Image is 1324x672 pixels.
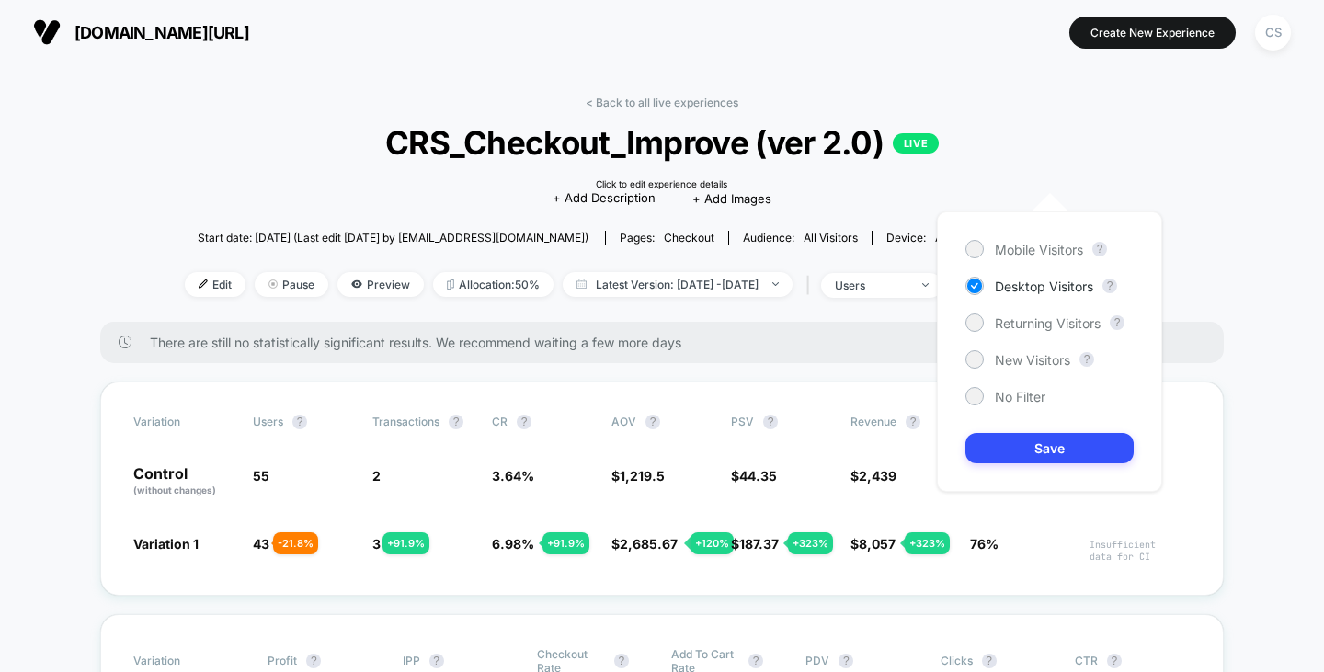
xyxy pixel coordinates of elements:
[292,415,307,429] button: ?
[620,536,678,552] span: 2,685.67
[835,279,908,292] div: users
[995,279,1093,294] span: Desktop Visitors
[449,415,463,429] button: ?
[28,17,255,47] button: [DOMAIN_NAME][URL]
[596,178,727,189] div: Click to edit experience details
[611,468,665,484] span: $
[433,272,554,297] span: Allocation: 50%
[1255,15,1291,51] div: CS
[804,231,858,245] span: All Visitors
[1075,654,1098,667] span: CTR
[576,279,587,289] img: calendar
[372,536,381,552] span: 3
[645,415,660,429] button: ?
[198,231,588,245] span: Start date: [DATE] (Last edit [DATE] by [EMAIL_ADDRESS][DOMAIN_NAME])
[965,433,1134,463] button: Save
[586,96,738,109] a: < Back to all live experiences
[1079,352,1094,367] button: ?
[611,415,636,428] span: AOV
[306,654,321,668] button: ?
[941,654,973,667] span: Clicks
[382,532,429,554] div: + 91.9 %
[1090,539,1191,563] span: Insufficient data for CI
[970,536,999,552] span: 76%
[447,279,454,290] img: rebalance
[995,242,1083,257] span: Mobile Visitors
[731,468,777,484] span: $
[614,654,629,668] button: ?
[982,654,997,668] button: ?
[199,279,208,289] img: edit
[788,532,833,554] div: + 323 %
[620,468,665,484] span: 1,219.5
[611,536,678,552] span: $
[150,335,1187,350] span: There are still no statistically significant results. We recommend waiting a few more days
[253,415,283,428] span: users
[850,468,896,484] span: $
[850,536,896,552] span: $
[664,231,714,245] span: checkout
[995,389,1045,404] span: No Filter
[253,468,269,484] span: 55
[859,468,896,484] span: 2,439
[1069,17,1236,49] button: Create New Experience
[802,272,821,299] span: |
[1102,279,1117,293] button: ?
[763,415,778,429] button: ?
[563,272,793,297] span: Latest Version: [DATE] - [DATE]
[133,536,199,552] span: Variation 1
[850,415,896,428] span: Revenue
[1107,654,1122,668] button: ?
[253,536,269,552] span: 43
[185,272,245,297] span: Edit
[995,315,1101,331] span: Returning Visitors
[772,282,779,286] img: end
[492,468,534,484] span: 3.64 %
[1092,242,1107,256] button: ?
[859,536,896,552] span: 8,057
[429,654,444,668] button: ?
[542,532,589,554] div: + 91.9 %
[620,231,714,245] div: Pages:
[33,18,61,46] img: Visually logo
[372,415,439,428] span: Transactions
[731,415,754,428] span: PSV
[748,654,763,668] button: ?
[906,415,920,429] button: ?
[731,536,779,552] span: $
[492,536,534,552] span: 6.98 %
[805,654,829,667] span: PDV
[273,532,318,554] div: - 21.8 %
[337,272,424,297] span: Preview
[233,123,1091,162] span: CRS_Checkout_Improve (ver 2.0)
[492,415,508,428] span: CR
[403,654,420,667] span: IPP
[268,654,297,667] span: Profit
[893,133,939,154] p: LIVE
[553,189,656,208] span: + Add Description
[133,484,216,495] span: (without changes)
[133,466,234,497] p: Control
[739,468,777,484] span: 44.35
[255,272,328,297] span: Pause
[1110,315,1124,330] button: ?
[372,468,381,484] span: 2
[691,532,734,554] div: + 120 %
[692,191,771,206] span: + Add Images
[905,532,950,554] div: + 323 %
[517,415,531,429] button: ?
[839,654,853,668] button: ?
[268,279,278,289] img: end
[1250,14,1296,51] button: CS
[995,352,1070,368] span: New Visitors
[743,231,858,245] div: Audience:
[74,23,249,42] span: [DOMAIN_NAME][URL]
[133,415,234,429] span: Variation
[872,231,1007,245] span: Device:
[739,536,779,552] span: 187.37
